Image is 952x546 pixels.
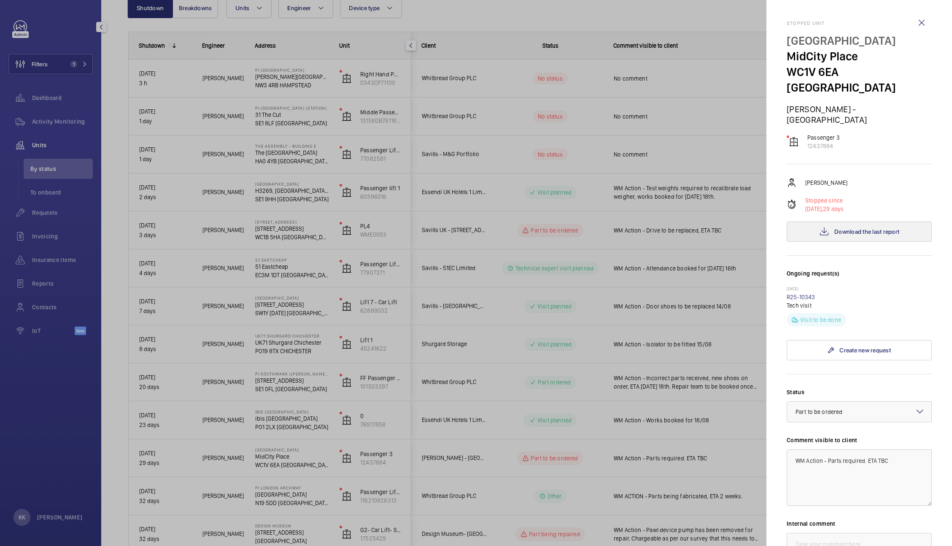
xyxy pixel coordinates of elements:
[787,269,932,286] h3: Ongoing request(s)
[787,49,932,64] p: MidCity Place
[787,33,932,49] p: [GEOGRAPHIC_DATA]
[805,205,844,213] p: 29 days
[787,436,932,444] label: Comment visible to client
[787,388,932,396] label: Status
[787,64,932,95] p: WC1V 6EA [GEOGRAPHIC_DATA]
[789,137,799,147] img: elevator.svg
[796,408,842,415] span: Part to be ordered
[787,222,932,242] button: Download the last report
[834,228,899,235] span: Download the last report
[807,142,840,150] p: 12437884
[805,205,823,212] span: [DATE],
[787,104,932,125] p: [PERSON_NAME] - [GEOGRAPHIC_DATA]
[807,133,840,142] p: Passenger 3
[787,286,932,293] p: [DATE]
[805,196,844,205] p: Stopped since
[787,340,932,360] a: Create new request
[805,178,847,187] p: [PERSON_NAME]
[800,316,841,324] p: Visit to be done
[787,519,932,528] label: Internal comment
[787,20,932,26] h2: Stopped unit
[787,301,932,310] p: Tech visit
[787,294,815,300] a: R25-10343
